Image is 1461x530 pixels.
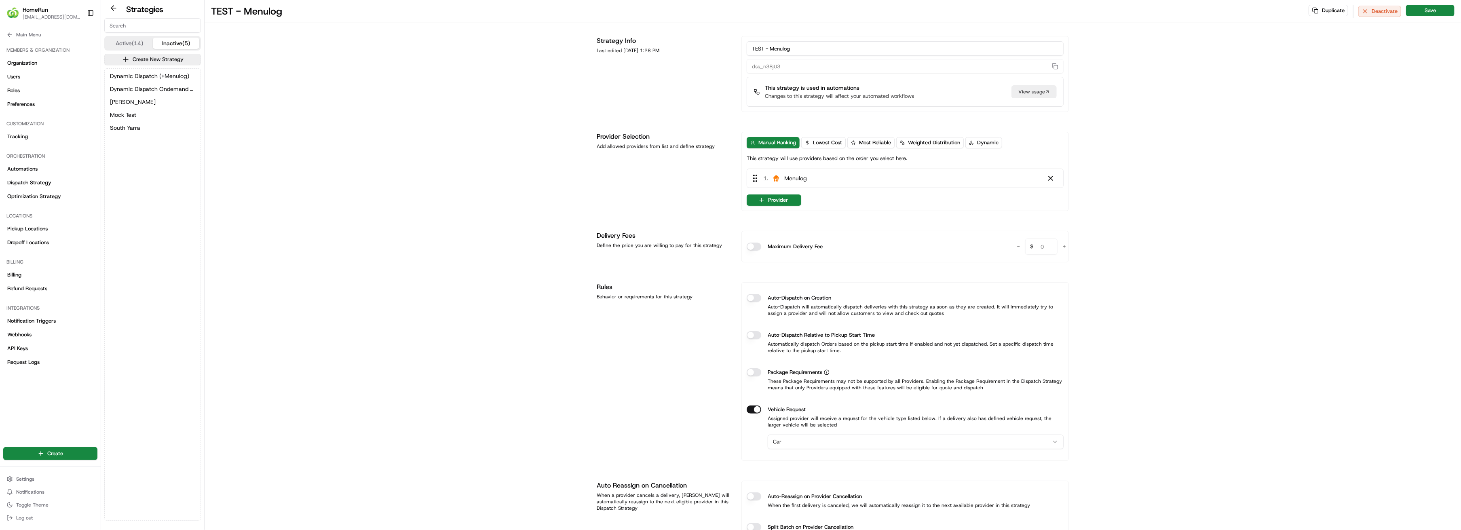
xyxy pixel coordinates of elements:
[747,194,801,206] button: Provider
[597,47,732,54] div: Last edited [DATE] 1:28 PM
[768,492,862,500] label: Auto-Reassign on Provider Cancellation
[7,101,35,108] span: Preferences
[7,345,28,352] span: API Keys
[3,84,97,97] a: Roles
[3,236,97,249] a: Dropoff Locations
[747,137,800,148] button: Manual Ranking
[747,155,907,162] p: This strategy will use providers based on the order you select here.
[7,359,40,366] span: Request Logs
[16,476,34,482] span: Settings
[758,139,796,146] span: Manual Ranking
[3,315,97,327] a: Notification Triggers
[106,109,199,120] button: Mock Test
[813,139,842,146] span: Lowest Cost
[3,499,97,511] button: Toggle Theme
[768,405,806,414] label: Vehicle Request
[7,193,61,200] span: Optimization Strategy
[126,4,163,15] h2: Strategies
[7,133,28,140] span: Tracking
[110,85,195,93] span: Dynamic Dispatch Ondemand - [PERSON_NAME]
[106,38,153,49] button: Active (14)
[47,450,63,457] span: Create
[3,473,97,485] button: Settings
[3,356,97,369] a: Request Logs
[765,84,914,92] p: This strategy is used in automations
[3,486,97,498] button: Notifications
[7,271,21,279] span: Billing
[7,225,48,232] span: Pickup Locations
[1309,5,1348,16] button: Duplicate
[104,18,201,33] input: Search
[110,111,136,119] span: Mock Test
[768,243,823,251] label: Maximum Delivery Fee
[597,282,732,292] h1: Rules
[3,512,97,524] button: Log out
[801,137,846,148] button: Lowest Cost
[7,179,51,186] span: Dispatch Strategy
[3,176,97,189] a: Dispatch Strategy
[597,492,732,511] div: When a provider cancels a delivery, [PERSON_NAME] will automatically reassign to the next eligibl...
[3,255,97,268] div: Billing
[16,32,41,38] span: Main Menu
[6,6,19,19] img: HomeRun
[747,378,1064,391] p: These Package Requirements may not be supported by all Providers. Enabling the Package Requiremen...
[965,137,1002,148] button: Dynamic
[3,70,97,83] a: Users
[768,294,831,302] label: Auto-Dispatch on Creation
[3,268,97,281] a: Billing
[896,137,964,148] button: Weighted Distribution
[106,96,199,108] button: [PERSON_NAME]
[3,209,97,222] div: Locations
[106,70,199,82] a: Dynamic Dispatch (+Menulog)
[110,98,156,106] span: [PERSON_NAME]
[597,481,732,490] h1: Auto Reassign on Cancellation
[3,44,97,57] div: Members & Organization
[3,282,97,295] a: Refund Requests
[908,139,960,146] span: Weighted Distribution
[747,341,1064,354] p: Automatically dispatch Orders based on the pickup start time if enabled and not yet dispatched. S...
[747,304,1064,317] p: Auto-Dispatch will automatically dispatch deliveries with this strategy as soon as they are creat...
[1406,5,1455,16] button: Save
[1027,240,1037,256] span: $
[771,173,781,183] img: justeat_logo.png
[16,502,49,508] span: Toggle Theme
[1358,6,1401,17] button: Deactivate
[106,83,199,95] button: Dynamic Dispatch Ondemand - [PERSON_NAME]
[784,174,807,182] span: Menulog
[3,328,97,341] a: Webhooks
[765,93,914,100] p: Changes to this strategy will affect your automated workflows
[3,3,84,23] button: HomeRunHomeRun[EMAIL_ADDRESS][DOMAIN_NAME]
[153,38,200,49] button: Inactive (5)
[747,169,1064,188] div: 1. Menulog
[3,150,97,163] div: Orchestration
[847,137,895,148] button: Most Reliable
[7,317,56,325] span: Notification Triggers
[3,29,97,40] button: Main Menu
[597,294,732,300] div: Behavior or requirements for this strategy
[3,130,97,143] a: Tracking
[110,124,140,132] span: South Yarra
[7,285,47,292] span: Refund Requests
[1011,85,1057,98] div: View usage
[3,117,97,130] div: Customization
[7,239,49,246] span: Dropoff Locations
[597,143,732,150] div: Add allowed providers from list and define strategy
[750,174,807,183] div: 1 .
[977,139,999,146] span: Dynamic
[7,87,20,94] span: Roles
[23,14,80,20] button: [EMAIL_ADDRESS][DOMAIN_NAME]
[747,502,1030,509] p: When the first delivery is canceled, we will automatically reassign it to the next available prov...
[824,370,830,375] button: Package Requirements
[747,415,1064,428] p: Assigned provider will receive a request for the vehicle type listed below. If a delivery also ha...
[3,342,97,355] a: API Keys
[3,222,97,235] a: Pickup Locations
[106,122,199,133] a: South Yarra
[7,331,32,338] span: Webhooks
[16,489,44,495] span: Notifications
[23,6,48,14] button: HomeRun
